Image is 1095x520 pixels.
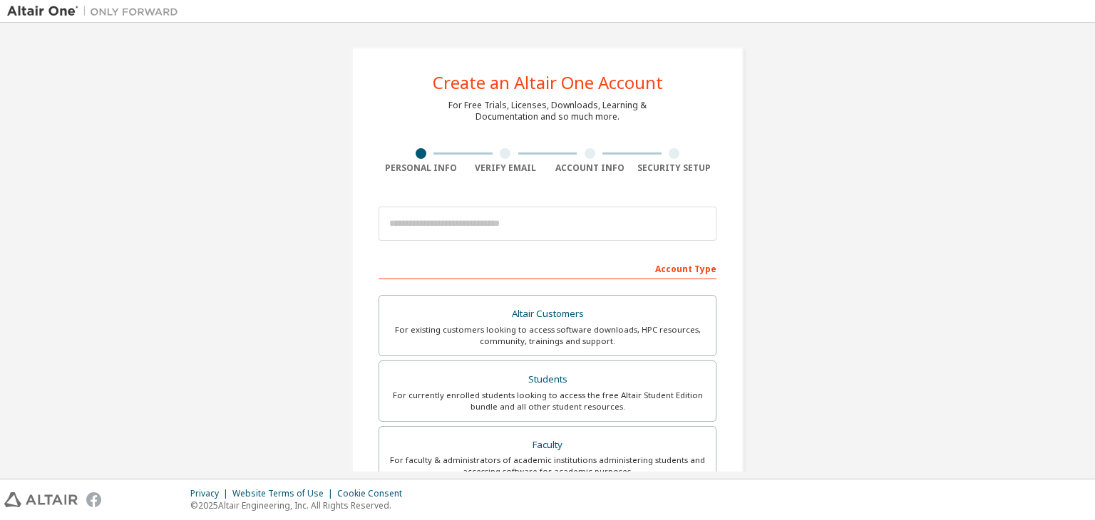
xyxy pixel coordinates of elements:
[388,304,707,324] div: Altair Customers
[463,162,548,174] div: Verify Email
[379,256,716,279] div: Account Type
[448,100,647,123] div: For Free Trials, Licenses, Downloads, Learning & Documentation and so much more.
[388,454,707,477] div: For faculty & administrators of academic institutions administering students and accessing softwa...
[547,162,632,174] div: Account Info
[190,488,232,499] div: Privacy
[7,4,185,19] img: Altair One
[379,162,463,174] div: Personal Info
[433,74,663,91] div: Create an Altair One Account
[232,488,337,499] div: Website Terms of Use
[388,370,707,390] div: Students
[86,492,101,507] img: facebook.svg
[632,162,717,174] div: Security Setup
[388,324,707,347] div: For existing customers looking to access software downloads, HPC resources, community, trainings ...
[388,390,707,412] div: For currently enrolled students looking to access the free Altair Student Edition bundle and all ...
[337,488,411,499] div: Cookie Consent
[4,492,78,507] img: altair_logo.svg
[190,499,411,511] p: © 2025 Altair Engineering, Inc. All Rights Reserved.
[388,435,707,455] div: Faculty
